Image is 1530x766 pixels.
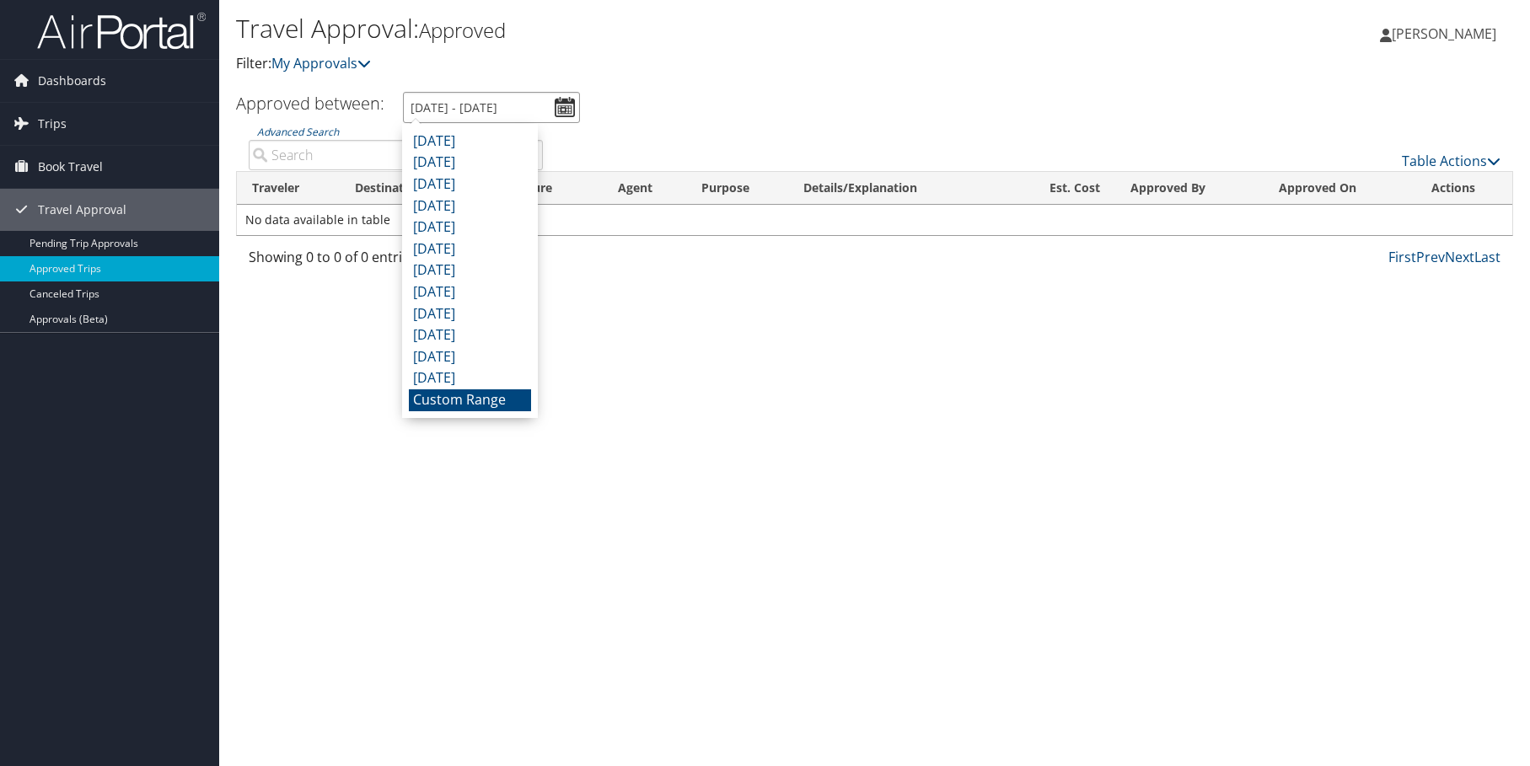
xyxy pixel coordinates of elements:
[409,324,531,346] li: [DATE]
[271,54,371,72] a: My Approvals
[1388,248,1416,266] a: First
[237,205,1512,235] td: No data available in table
[1416,248,1445,266] a: Prev
[38,103,67,145] span: Trips
[249,247,543,276] div: Showing 0 to 0 of 0 entries
[1416,172,1512,205] th: Actions
[409,281,531,303] li: [DATE]
[686,172,787,205] th: Purpose
[403,92,580,123] input: [DATE] - [DATE]
[1011,172,1115,205] th: Est. Cost: activate to sort column ascending
[236,53,1087,75] p: Filter:
[409,131,531,153] li: [DATE]
[236,92,384,115] h3: Approved between:
[1474,248,1500,266] a: Last
[37,11,206,51] img: airportal-logo.png
[788,172,1011,205] th: Details/Explanation
[603,172,687,205] th: Agent
[409,260,531,281] li: [DATE]
[409,196,531,217] li: [DATE]
[249,140,543,170] input: Advanced Search
[1380,8,1513,59] a: [PERSON_NAME]
[38,189,126,231] span: Travel Approval
[409,389,531,411] li: Custom Range
[1264,172,1416,205] th: Approved On: activate to sort column ascending
[257,125,339,139] a: Advanced Search
[38,60,106,102] span: Dashboards
[1115,172,1264,205] th: Approved By: activate to sort column ascending
[237,172,340,205] th: Traveler: activate to sort column ascending
[1402,152,1500,170] a: Table Actions
[409,367,531,389] li: [DATE]
[409,152,531,174] li: [DATE]
[409,174,531,196] li: [DATE]
[409,238,531,260] li: [DATE]
[409,217,531,238] li: [DATE]
[409,303,531,325] li: [DATE]
[38,146,103,188] span: Book Travel
[409,346,531,368] li: [DATE]
[1392,24,1496,43] span: [PERSON_NAME]
[1445,248,1474,266] a: Next
[236,11,1087,46] h1: Travel Approval:
[340,172,478,205] th: Destination: activate to sort column ascending
[478,172,603,205] th: Departure: activate to sort column ascending
[419,16,506,44] small: Approved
